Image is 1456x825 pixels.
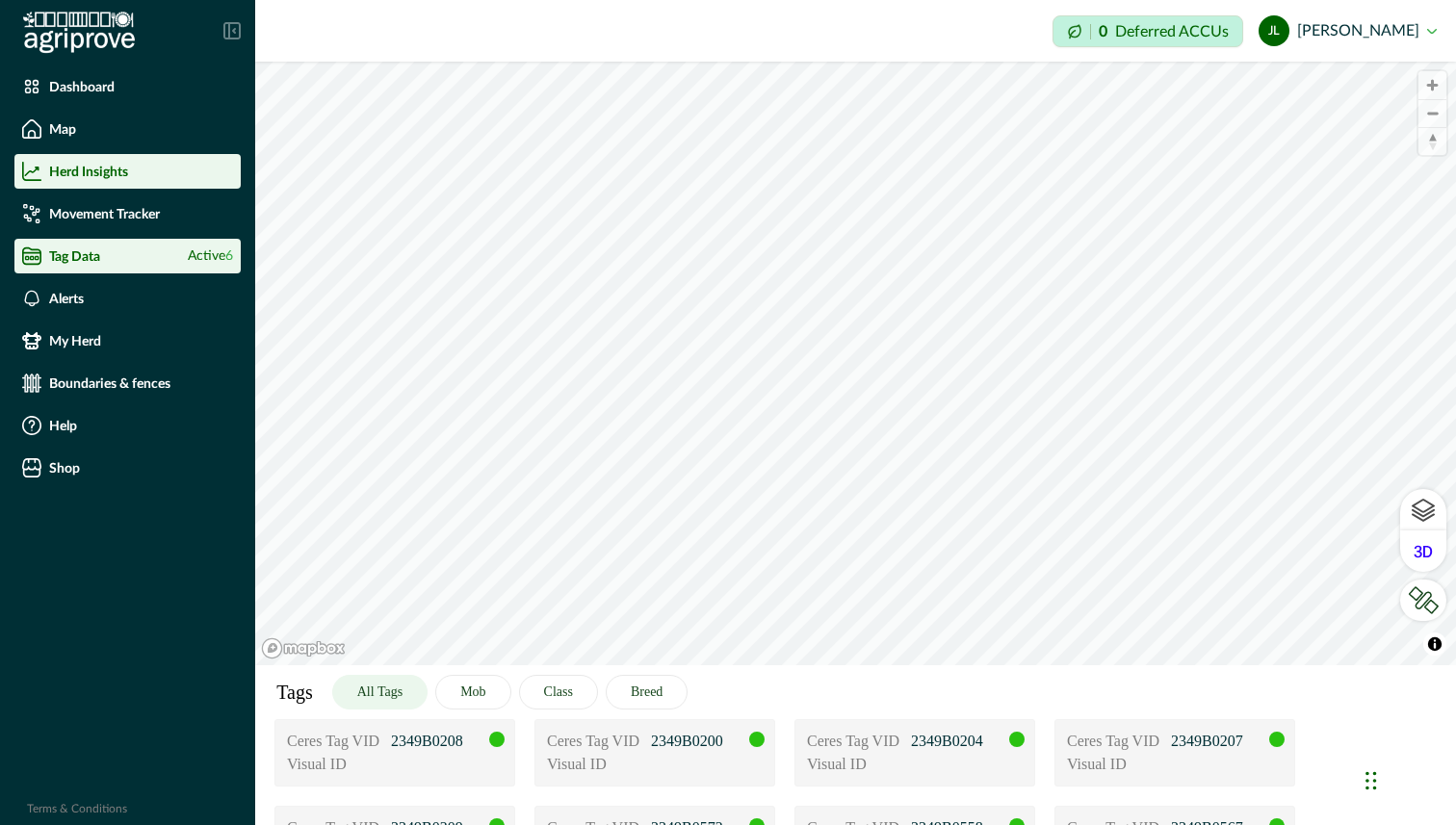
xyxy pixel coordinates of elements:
p: Ceres Tag VID [287,730,383,753]
p: Help [49,418,77,433]
p: Dashboard [49,79,115,94]
p: Alerts [49,291,84,306]
p: Ceres Tag VID [807,730,903,753]
button: All Tags [332,675,428,709]
button: Class [519,675,598,709]
a: Terms & Conditions [27,803,127,814]
span: 6 [225,249,233,263]
a: Tag DataActive6 [14,239,241,273]
a: My Herd [14,323,241,358]
button: Jean Liebenberg[PERSON_NAME] [1259,8,1437,54]
img: Logo [23,12,135,54]
p: Tags [276,678,312,707]
p: Map [49,121,76,137]
a: Map [14,112,241,146]
canvas: Map [255,62,1456,665]
button: Zoom out [1418,99,1446,127]
p: My Herd [49,333,101,348]
p: Visual ID [807,753,903,776]
p: 2349B0200 [651,730,747,753]
p: 0 [1099,24,1107,39]
a: Boundaries & fences [14,366,241,400]
button: Zoom in [1418,71,1446,99]
p: Ceres Tag VID [547,730,643,753]
p: 2349B0204 [911,730,1007,753]
p: Movement Tracker [49,206,160,221]
div: Drag [1365,752,1377,810]
p: Boundaries & fences [49,375,170,391]
button: Mob [435,675,510,709]
span: Reset bearing to north [1418,128,1446,155]
a: Help [14,408,241,443]
p: 2349B0207 [1171,730,1267,753]
p: Shop [49,460,80,476]
p: Visual ID [287,753,383,776]
a: Herd Insights [14,154,241,189]
a: Dashboard [14,69,241,104]
button: Toggle attribution [1423,632,1446,656]
a: Alerts [14,281,241,316]
button: Reset bearing to north [1418,127,1446,155]
a: Movement Tracker [14,196,241,231]
p: Herd Insights [49,164,128,179]
a: Shop [14,451,241,485]
p: Deferred ACCUs [1115,24,1229,39]
span: Zoom out [1418,100,1446,127]
p: 2349B0208 [391,730,487,753]
img: LkRIKP7pqK064DBUf7vatyaj0RnXiK+1zEGAAAAAElFTkSuQmCC [1408,586,1439,614]
span: Active [188,246,233,267]
button: Breed [606,675,688,709]
p: Tag Data [49,248,100,264]
iframe: Chat Widget [1360,733,1456,825]
p: Visual ID [547,753,643,776]
a: Mapbox logo [261,637,346,659]
p: Ceres Tag VID [1067,730,1163,753]
p: Visual ID [1067,753,1163,776]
